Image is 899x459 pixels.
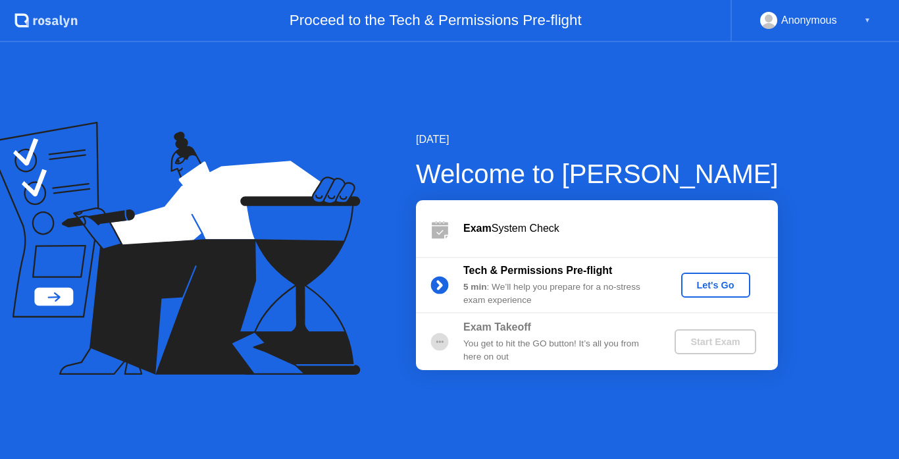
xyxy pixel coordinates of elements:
[463,337,653,364] div: You get to hit the GO button! It’s all you from here on out
[463,281,653,308] div: : We’ll help you prepare for a no-stress exam experience
[864,12,871,29] div: ▼
[680,337,750,347] div: Start Exam
[463,223,492,234] b: Exam
[416,132,779,148] div: [DATE]
[463,321,531,333] b: Exam Takeoff
[686,280,745,290] div: Let's Go
[463,265,612,276] b: Tech & Permissions Pre-flight
[675,329,756,354] button: Start Exam
[681,273,750,298] button: Let's Go
[463,221,778,236] div: System Check
[781,12,837,29] div: Anonymous
[416,154,779,194] div: Welcome to [PERSON_NAME]
[463,282,487,292] b: 5 min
